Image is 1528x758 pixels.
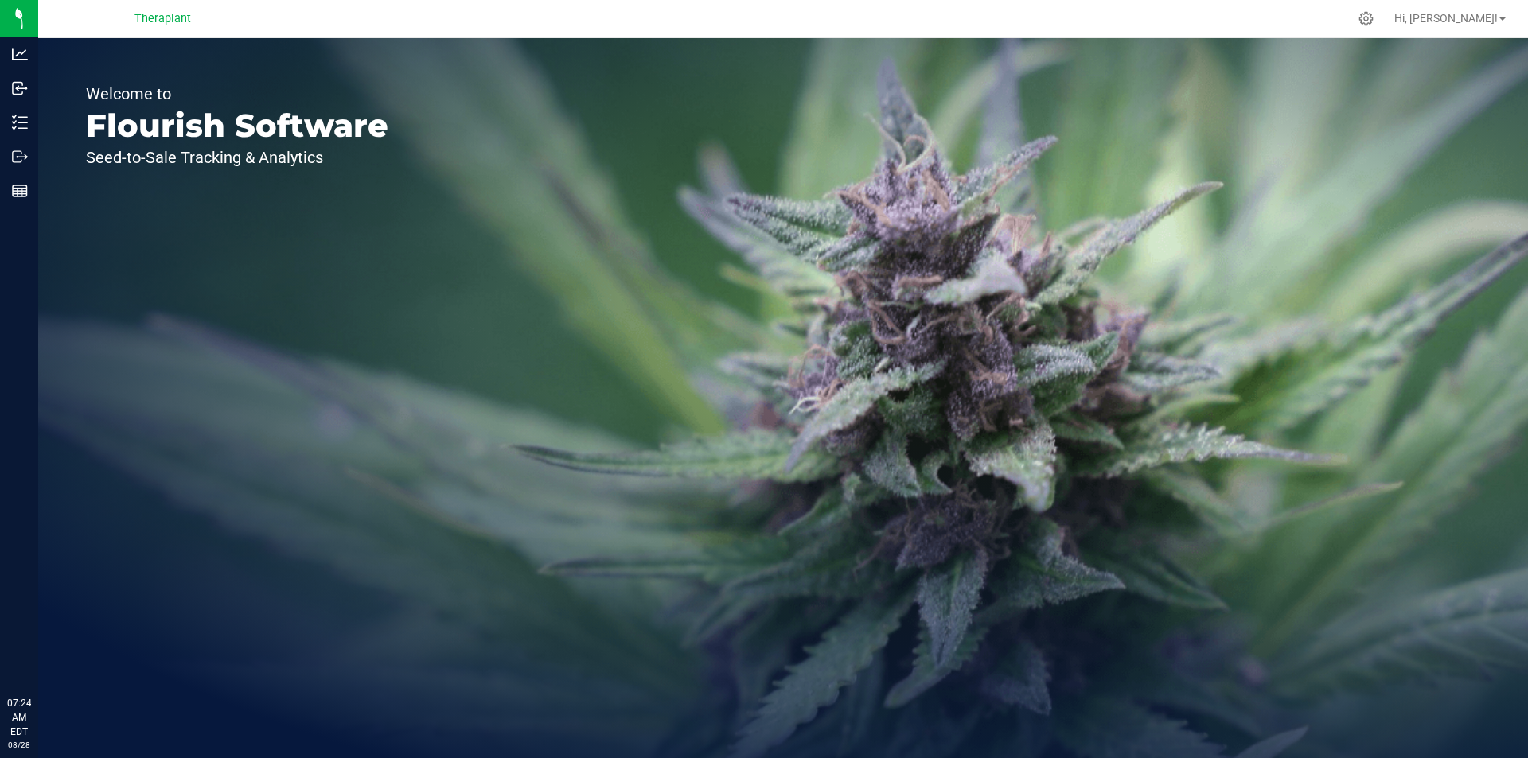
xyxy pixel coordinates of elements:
inline-svg: Outbound [12,149,28,165]
p: Seed-to-Sale Tracking & Analytics [86,150,388,165]
p: Welcome to [86,86,388,102]
inline-svg: Inventory [12,115,28,130]
span: Hi, [PERSON_NAME]! [1394,12,1498,25]
p: Flourish Software [86,110,388,142]
p: 07:24 AM EDT [7,696,31,739]
inline-svg: Analytics [12,46,28,62]
p: 08/28 [7,739,31,751]
div: Manage settings [1356,11,1376,26]
inline-svg: Inbound [12,80,28,96]
inline-svg: Reports [12,183,28,199]
span: Theraplant [134,12,191,25]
